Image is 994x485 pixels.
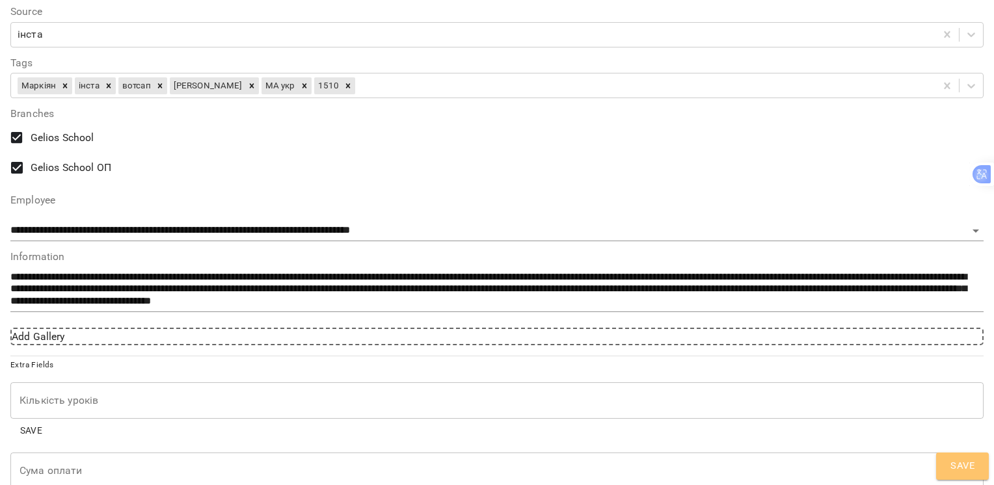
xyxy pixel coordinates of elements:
[10,360,54,369] span: Extra Fields
[31,130,94,146] span: Gelios School
[10,252,984,262] label: Information
[18,77,58,94] div: Маркіян
[10,328,984,346] div: Add Gallery
[18,27,43,42] div: інста
[31,160,111,176] span: Gelios School ОП
[170,77,245,94] div: [PERSON_NAME]
[75,77,101,94] div: інста
[10,195,984,205] label: Employee
[262,77,297,94] div: МА укр
[118,77,153,94] div: вотсап
[10,419,52,442] button: Save
[936,452,989,480] button: Save
[950,458,974,475] span: Save
[16,423,47,438] span: Save
[10,58,984,68] label: Tags
[10,109,984,119] label: Branches
[10,7,984,17] label: Source
[314,77,342,94] div: 1510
